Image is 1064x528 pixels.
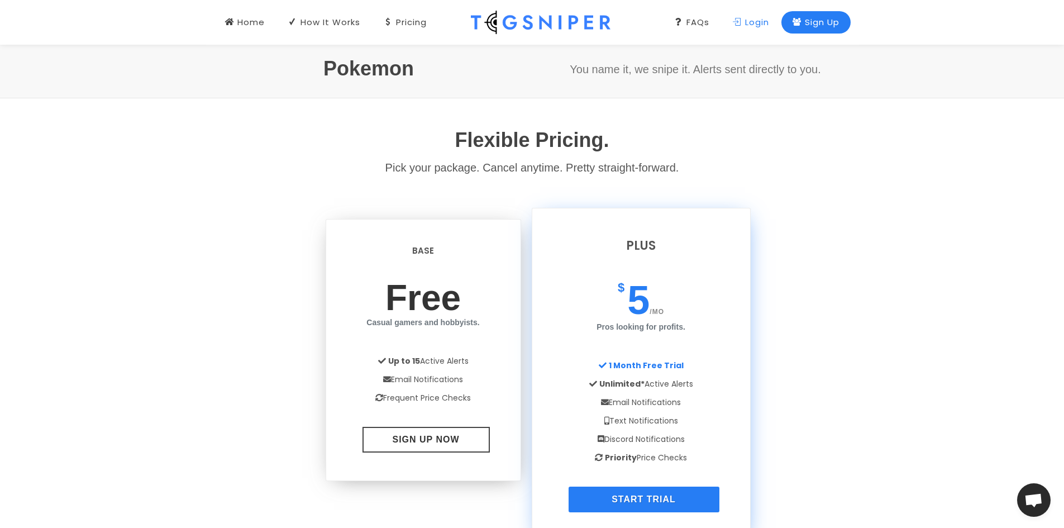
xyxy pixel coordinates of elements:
div: Sign Up [793,16,839,28]
h3: Base [343,245,504,258]
span: Pokemon [323,54,414,84]
strong: Priority [605,452,637,463]
li: Email Notifications [549,393,733,412]
p: Casual gamers and hobbyists. [343,316,504,330]
li: Active Alerts [549,375,733,393]
div: 5 [549,266,733,348]
a: Start Trial [569,487,719,512]
li: Text Notifications [549,412,733,430]
p: Pick your package. Cancel anytime. Pretty straight-forward. [214,158,851,178]
div: Home [225,16,265,28]
p: Pros looking for profits. [549,320,733,334]
div: Free [343,266,504,344]
li: Active Alerts [343,352,504,370]
div: Open chat [1017,483,1051,517]
div: Login [733,16,769,28]
li: Price Checks [549,449,733,467]
strong: Up to 15 [388,355,420,367]
span: $ [618,282,624,294]
strong: 1 Month Free Trial [609,360,684,371]
h1: Flexible Pricing. [214,125,851,155]
p: You name it, we snipe it. Alerts sent directly to you. [541,59,851,79]
li: Frequent Price Checks [343,389,504,407]
a: Sign Up [781,11,851,34]
div: Pricing [384,16,427,28]
div: FAQs [674,16,709,28]
li: Email Notifications [343,370,504,389]
li: Discord Notifications [549,430,733,449]
div: How It Works [288,16,360,28]
a: Sign Up Now [362,427,490,453]
span: /mo [650,308,664,316]
strong: Unlimited* [599,378,645,389]
h3: Plus [549,236,733,255]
